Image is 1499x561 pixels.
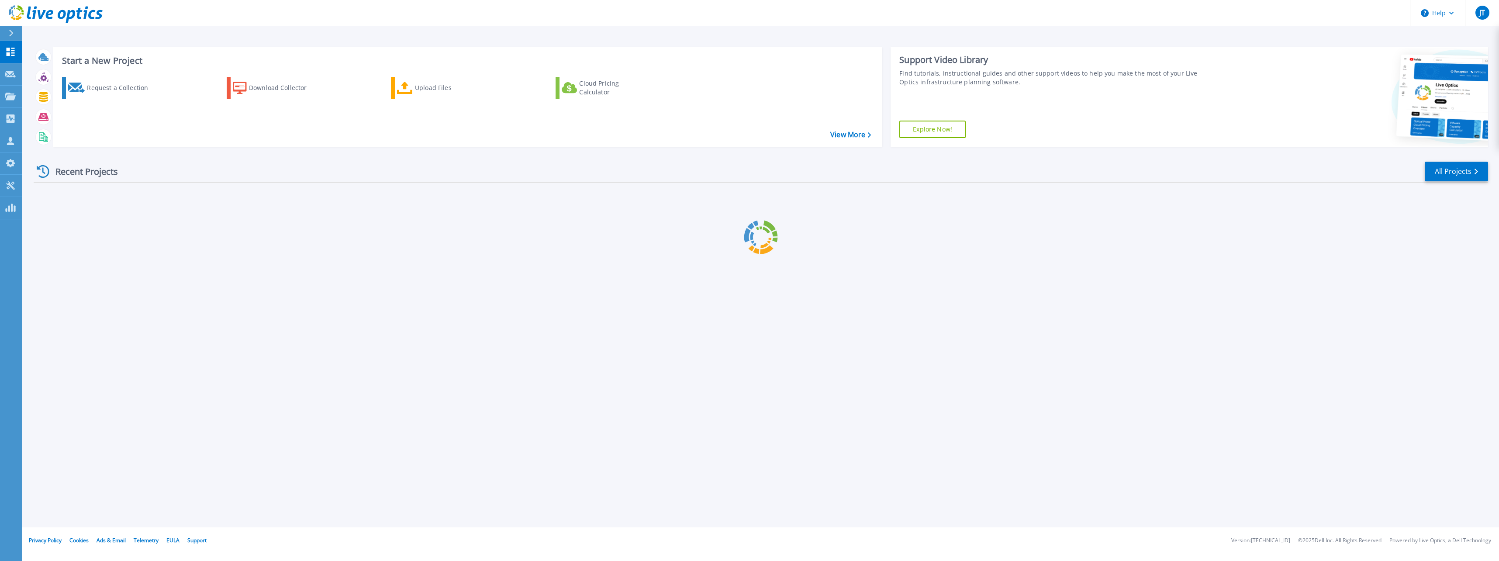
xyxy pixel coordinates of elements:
[391,77,488,99] a: Upload Files
[1389,538,1491,544] li: Powered by Live Optics, a Dell Technology
[579,79,649,97] div: Cloud Pricing Calculator
[1479,9,1485,16] span: JT
[69,537,89,544] a: Cookies
[227,77,324,99] a: Download Collector
[899,69,1211,87] div: Find tutorials, instructional guides and other support videos to help you make the most of your L...
[134,537,159,544] a: Telemetry
[29,537,62,544] a: Privacy Policy
[62,56,870,66] h3: Start a New Project
[899,54,1211,66] div: Support Video Library
[1298,538,1382,544] li: © 2025 Dell Inc. All Rights Reserved
[415,79,485,97] div: Upload Files
[556,77,653,99] a: Cloud Pricing Calculator
[830,131,871,139] a: View More
[187,537,207,544] a: Support
[34,161,130,182] div: Recent Projects
[1425,162,1488,181] a: All Projects
[899,121,966,138] a: Explore Now!
[97,537,126,544] a: Ads & Email
[1231,538,1290,544] li: Version: [TECHNICAL_ID]
[87,79,157,97] div: Request a Collection
[62,77,159,99] a: Request a Collection
[249,79,319,97] div: Download Collector
[166,537,180,544] a: EULA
